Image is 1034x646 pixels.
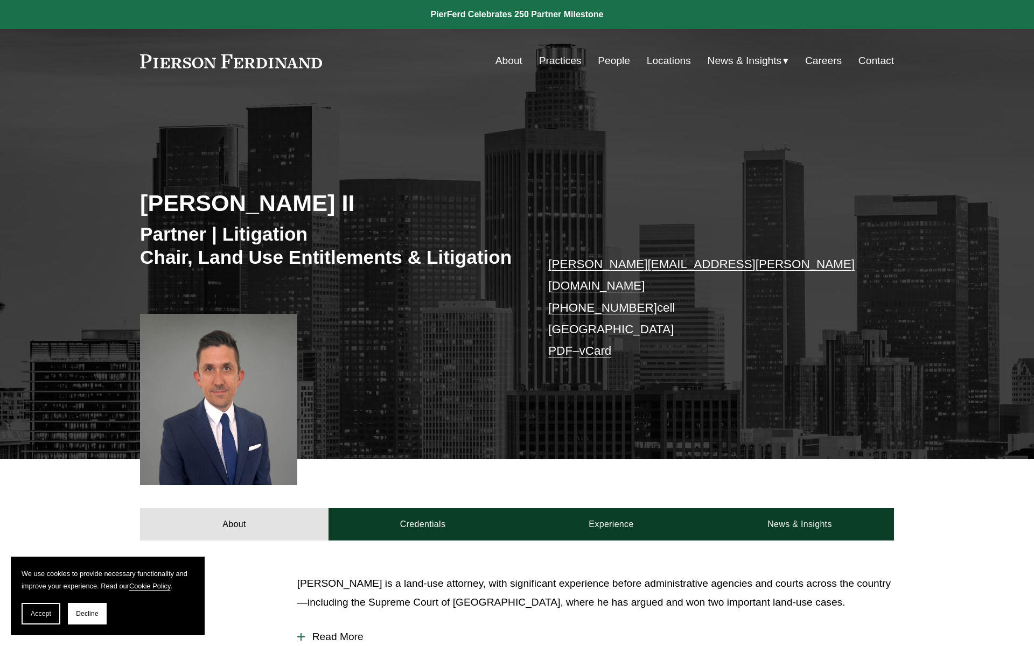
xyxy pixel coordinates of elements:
button: Decline [68,603,107,624]
a: People [598,51,630,71]
span: Decline [76,610,99,617]
p: [PERSON_NAME] is a land-use attorney, with significant experience before administrative agencies ... [297,574,894,612]
span: Accept [31,610,51,617]
a: Experience [517,508,705,540]
a: Cookie Policy [129,582,171,590]
a: folder dropdown [708,51,789,71]
a: vCard [579,344,612,357]
a: Contact [858,51,894,71]
p: We use cookies to provide necessary functionality and improve your experience. Read our . [22,567,194,592]
p: cell [GEOGRAPHIC_DATA] – [548,254,862,362]
a: Credentials [329,508,517,540]
a: Practices [539,51,582,71]
section: Cookie banner [11,557,205,635]
a: About [140,508,329,540]
a: News & Insights [705,508,894,540]
h2: [PERSON_NAME] II [140,189,517,217]
a: About [495,51,522,71]
a: Locations [647,51,691,71]
button: Accept [22,603,60,624]
span: Read More [305,631,894,643]
a: [PERSON_NAME][EMAIL_ADDRESS][PERSON_NAME][DOMAIN_NAME] [548,257,855,292]
a: Careers [805,51,842,71]
a: [PHONE_NUMBER] [548,301,657,314]
span: News & Insights [708,52,782,71]
a: PDF [548,344,572,357]
h3: Partner | Litigation Chair, Land Use Entitlements & Litigation [140,222,517,269]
